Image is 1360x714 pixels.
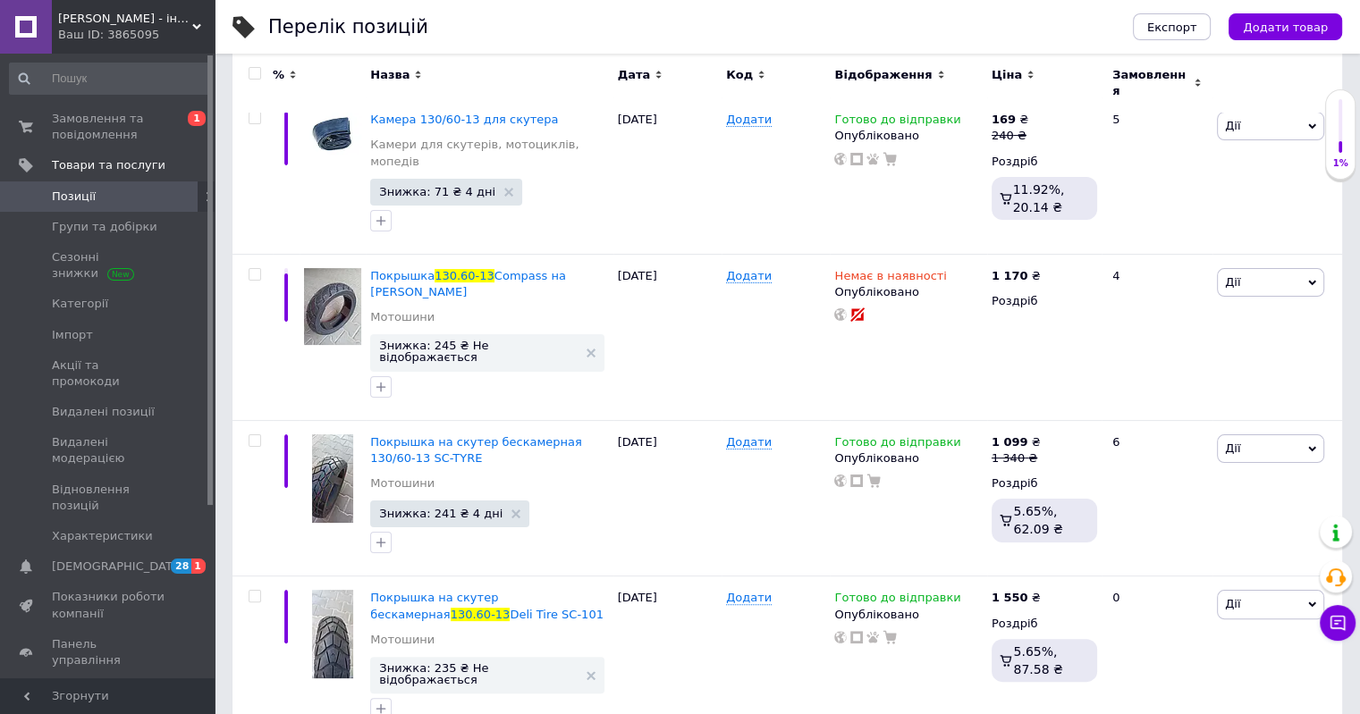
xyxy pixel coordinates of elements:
input: Пошук [9,63,211,95]
span: Експорт [1147,21,1197,34]
b: 1 550 [992,591,1028,604]
div: 1 340 ₴ [992,450,1041,466]
span: 5.65%, 87.58 ₴ [1013,644,1062,676]
div: 1% [1326,157,1355,170]
b: 1 170 [992,269,1028,282]
span: Готово до відправки [834,113,960,131]
b: 1 099 [992,435,1028,449]
span: Товари та послуги [52,157,165,173]
div: 6 [1102,420,1212,576]
span: Знижка: 241 ₴ 4 дні [379,508,503,519]
span: Відображення [834,67,932,83]
span: 5.65%, 62.09 ₴ [1013,504,1062,536]
span: Категорії [52,296,108,312]
span: Додати [726,591,772,605]
div: Опубліковано [834,450,982,466]
span: 1 [188,111,206,126]
img: Камера 130/60-13 для скутера [304,112,361,155]
span: Акції та промокоди [52,357,165,390]
span: 11.92%, 20.14 ₴ [1013,182,1065,214]
span: Готово до відправки [834,435,960,454]
div: Опубліковано [834,284,982,300]
span: Покрышка [370,269,435,282]
div: Роздріб [992,616,1097,632]
div: Опубліковано [834,607,982,623]
span: Показники роботи компанії [52,589,165,621]
div: Роздріб [992,293,1097,309]
div: Перелік позицій [268,18,428,37]
span: Додати [726,269,772,283]
img: Покрышка на скутер бескамерная 130.60-13 Deli Tire SC-101 [312,590,353,678]
span: Додати [726,435,772,449]
div: [DATE] [613,254,722,420]
span: Сезонні знижки [52,249,165,281]
span: Замовлення [1112,67,1189,99]
span: Дії [1225,275,1240,289]
a: Мотошини [370,632,435,648]
span: Дії [1225,441,1240,455]
span: Готово до відправки [834,591,960,609]
b: 169 [992,113,1016,126]
span: Відновлення позицій [52,482,165,514]
span: Позиції [52,189,96,205]
span: Знижка: 245 ₴ Не відображається [379,340,577,363]
span: Немає в наявності [834,269,946,288]
div: ₴ [992,434,1041,450]
span: Дата [618,67,651,83]
span: 130.60-13 [435,269,494,282]
span: Характеристики [52,528,153,544]
div: Роздріб [992,475,1097,491]
a: Мотошини [370,475,435,491]
span: Додати товар [1243,21,1328,34]
div: ₴ [992,112,1028,128]
span: Код [726,67,753,83]
span: Знижка: 235 ₴ Не відображається [379,662,577,685]
button: Додати товар [1229,13,1342,40]
div: 4 [1102,254,1212,420]
a: Камера 130/60-13 для скутера [370,113,558,126]
img: Покрышка 130.60-13 Compass на скутер беcкамерная [304,268,361,345]
button: Експорт [1133,13,1212,40]
span: Замовлення та повідомлення [52,111,165,143]
span: Назва [370,67,410,83]
div: Опубліковано [834,128,982,144]
div: Роздріб [992,154,1097,170]
span: Видалені модерацією [52,434,165,466]
a: Покрышка на скутер бескамерная 130/60-13 SC-TYRE [370,435,582,465]
span: % [273,67,284,83]
span: [DEMOGRAPHIC_DATA] [52,559,184,575]
span: Дії [1225,597,1240,610]
a: Мотошини [370,309,435,325]
div: ₴ [992,590,1041,606]
div: [DATE] [613,98,722,255]
div: ₴ [992,268,1041,284]
span: Імпорт [52,327,93,343]
a: Покрышка на скутер бескамерная130.60-13Deli Tire SC-101 [370,591,604,620]
button: Чат з покупцем [1320,605,1356,641]
span: 1 [191,559,206,574]
span: 28 [171,559,191,574]
span: 130.60-13 [451,608,511,621]
div: Ваш ID: 3865095 [58,27,215,43]
span: Додати [726,113,772,127]
div: [DATE] [613,420,722,576]
div: 5 [1102,98,1212,255]
span: Знижка: 71 ₴ 4 дні [379,186,495,197]
span: Групи та добірки [52,219,157,235]
span: Покрышка на скутер бескамерная [370,591,498,620]
span: Ціна [992,67,1022,83]
span: Видалені позиції [52,404,155,420]
span: Діана - інтернет магазин шин для с/г техніки [58,11,192,27]
span: Панель управління [52,636,165,668]
span: Дії [1225,119,1240,132]
span: Deli Tire SC-101 [510,608,604,621]
a: Камери для скутерів, мотоциклів, мопедів [370,137,608,169]
div: 240 ₴ [992,128,1028,144]
a: Покрышка130.60-13Compass на [PERSON_NAME] [370,269,566,298]
img: Покрышка на скутер бескамерная 130/60-13 SC-TYRE [312,434,353,523]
